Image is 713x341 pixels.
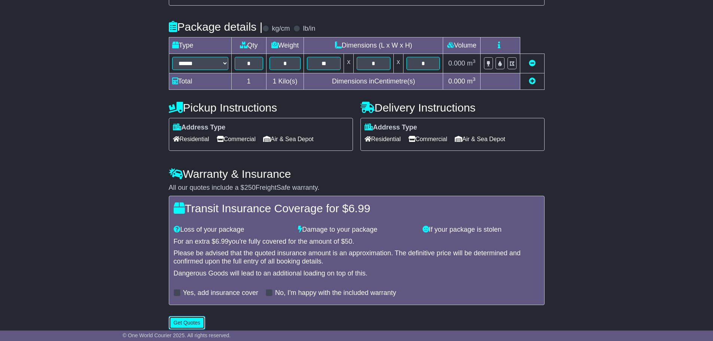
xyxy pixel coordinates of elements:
a: Remove this item [529,60,536,67]
span: 6.99 [348,202,370,214]
div: If your package is stolen [419,226,543,234]
label: Address Type [173,124,226,132]
span: © One World Courier 2025. All rights reserved. [123,332,231,338]
div: Please be advised that the quoted insurance amount is an approximation. The definitive price will... [174,249,540,265]
span: Commercial [217,133,256,145]
h4: Warranty & Insurance [169,168,545,180]
label: Address Type [365,124,417,132]
td: 1 [231,73,266,89]
span: Residential [173,133,209,145]
td: Weight [266,37,304,54]
td: Qty [231,37,266,54]
label: lb/in [303,25,315,33]
td: Dimensions (L x W x H) [304,37,443,54]
span: 1 [272,77,276,85]
label: No, I'm happy with the included warranty [275,289,396,297]
sup: 3 [473,58,476,64]
label: kg/cm [272,25,290,33]
span: Residential [365,133,401,145]
span: Air & Sea Depot [263,133,314,145]
h4: Delivery Instructions [360,101,545,114]
div: All our quotes include a $ FreightSafe warranty. [169,184,545,192]
div: Damage to your package [294,226,419,234]
sup: 3 [473,76,476,82]
h4: Transit Insurance Coverage for $ [174,202,540,214]
td: Volume [443,37,481,54]
span: m [467,77,476,85]
span: 6.99 [216,238,229,245]
td: Type [169,37,231,54]
span: 0.000 [448,60,465,67]
h4: Pickup Instructions [169,101,353,114]
span: m [467,60,476,67]
label: Yes, add insurance cover [183,289,258,297]
span: 250 [244,184,256,191]
td: x [393,54,403,73]
a: Add new item [529,77,536,85]
h4: Package details | [169,21,263,33]
span: Commercial [408,133,447,145]
div: Loss of your package [170,226,295,234]
span: 50 [345,238,352,245]
td: Dimensions in Centimetre(s) [304,73,443,89]
td: Kilo(s) [266,73,304,89]
div: For an extra $ you're fully covered for the amount of $ . [174,238,540,246]
div: Dangerous Goods will lead to an additional loading on top of this. [174,270,540,278]
td: Total [169,73,231,89]
button: Get Quotes [169,316,205,329]
td: x [344,54,354,73]
span: 0.000 [448,77,465,85]
span: Air & Sea Depot [455,133,505,145]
